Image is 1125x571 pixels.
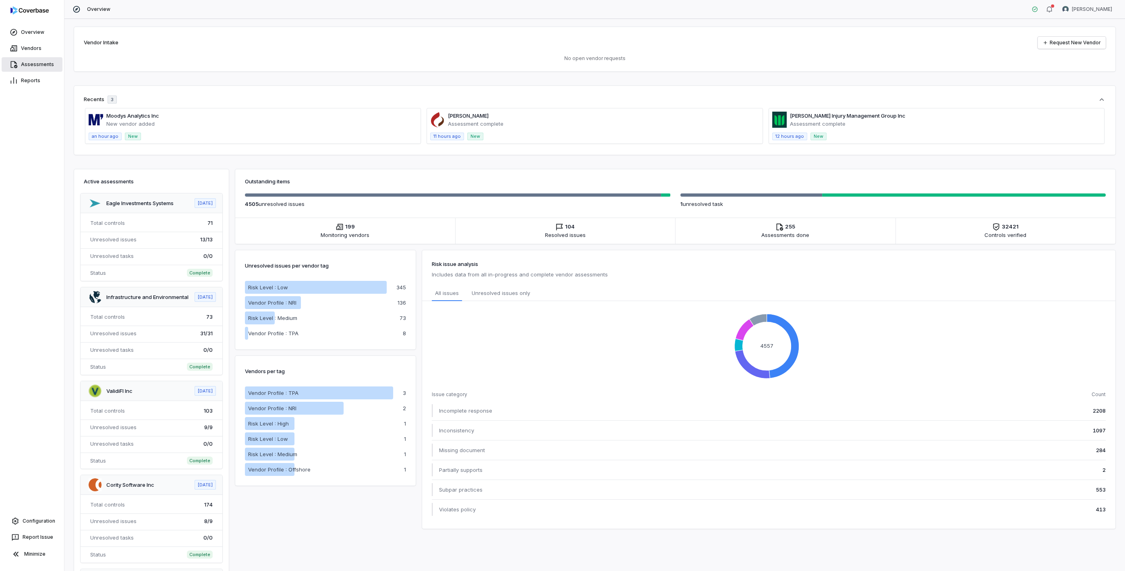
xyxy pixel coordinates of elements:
[760,343,773,349] text: 4557
[404,467,406,472] p: 1
[1062,6,1069,12] img: Chadd Myers avatar
[790,112,905,119] a: [PERSON_NAME] Injury Management Group Inc
[84,177,219,185] h3: Active assessments
[10,6,49,15] img: logo-D7KZi-bG.svg
[439,466,483,474] span: Partially supports
[248,419,289,428] p: Risk Level : High
[3,514,61,528] a: Configuration
[248,314,297,322] p: Risk Level : Medium
[2,57,62,72] a: Assessments
[84,96,117,104] div: Recents
[680,201,683,207] span: 1
[248,435,288,443] p: Risk Level : Low
[396,285,406,290] p: 345
[248,283,288,291] p: Risk Level : Low
[245,365,285,377] p: Vendors per tag
[2,73,62,88] a: Reports
[1096,446,1106,454] span: 284
[1038,37,1106,49] a: Request New Vendor
[439,446,485,454] span: Missing document
[106,482,154,488] a: Cority Software Inc
[432,270,1106,279] p: Includes data from all in-progress and complete vendor assessments
[680,200,1106,208] p: unresolved task
[785,223,795,231] span: 255
[435,289,459,297] span: All issues
[472,289,530,298] span: Unresolved issues only
[403,406,406,411] p: 2
[404,452,406,457] p: 1
[439,486,483,494] span: Subpar practices
[248,404,296,412] p: Vendor Profile : NRI
[404,421,406,426] p: 1
[3,530,61,544] button: Report Issue
[400,316,406,321] p: 73
[448,112,489,119] a: [PERSON_NAME]
[1096,505,1106,513] span: 413
[439,426,474,434] span: Inconsistency
[439,407,492,415] span: Incomplete response
[398,300,406,305] p: 136
[2,41,62,56] a: Vendors
[245,260,329,271] p: Unresolved issues per vendor tag
[84,96,1106,104] button: Recents3
[403,390,406,396] p: 3
[761,231,809,239] span: Assessments done
[111,97,114,103] span: 3
[432,260,1106,268] h3: Risk issue analysis
[1102,466,1106,474] span: 2
[321,231,369,239] span: Monitoring vendors
[3,546,61,562] button: Minimize
[87,6,110,12] span: Overview
[245,200,671,208] p: unresolved issue s
[84,39,118,47] h2: Vendor Intake
[84,55,1106,62] p: No open vendor requests
[984,231,1026,239] span: Controls verified
[106,294,189,300] a: Infrastructure and Environmental
[245,201,259,207] span: 4505
[106,200,174,206] a: Eagle Investments Systems
[2,25,62,39] a: Overview
[545,231,586,239] span: Resolved issues
[1093,407,1106,415] span: 2208
[439,505,476,513] span: Violates policy
[248,465,311,473] p: Vendor Profile : Offshore
[248,389,298,397] p: Vendor Profile : TPA
[1072,6,1112,12] span: [PERSON_NAME]
[248,450,297,458] p: Risk Level : Medium
[245,177,1106,185] h3: Outstanding items
[1096,486,1106,494] span: 553
[248,299,296,307] p: Vendor Profile : NRI
[1002,223,1019,231] span: 32421
[403,331,406,336] p: 8
[432,391,467,398] span: Issue category
[248,329,298,337] p: Vendor Profile : TPA
[565,223,575,231] span: 104
[345,223,355,231] span: 199
[1057,3,1117,15] button: Chadd Myers avatar[PERSON_NAME]
[404,436,406,442] p: 1
[1093,426,1106,434] span: 1097
[106,112,159,119] a: Moodys Analytics Inc
[1092,391,1106,398] span: Count
[106,388,133,394] a: ValidiFI Inc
